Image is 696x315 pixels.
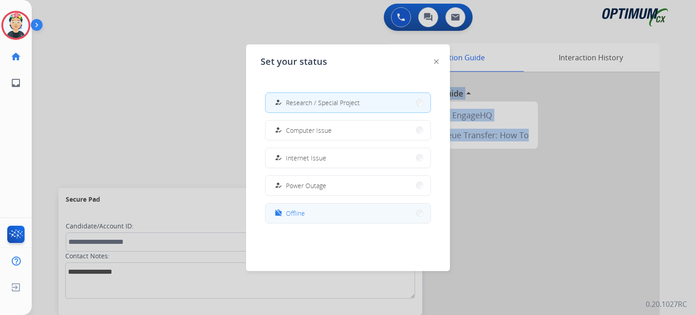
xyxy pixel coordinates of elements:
[434,59,439,64] img: close-button
[286,98,360,107] span: Research / Special Project
[286,208,305,218] span: Offline
[266,93,430,112] button: Research / Special Project
[275,209,282,217] mat-icon: work_off
[261,55,327,68] span: Set your status
[266,176,430,195] button: Power Outage
[286,126,332,135] span: Computer Issue
[10,78,21,88] mat-icon: inbox
[266,204,430,223] button: Offline
[286,153,326,163] span: Internet Issue
[275,182,282,189] mat-icon: how_to_reg
[275,154,282,162] mat-icon: how_to_reg
[286,181,326,190] span: Power Outage
[10,51,21,62] mat-icon: home
[275,99,282,107] mat-icon: how_to_reg
[3,13,29,38] img: avatar
[266,148,430,168] button: Internet Issue
[275,126,282,134] mat-icon: how_to_reg
[266,121,430,140] button: Computer Issue
[646,299,687,310] p: 0.20.1027RC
